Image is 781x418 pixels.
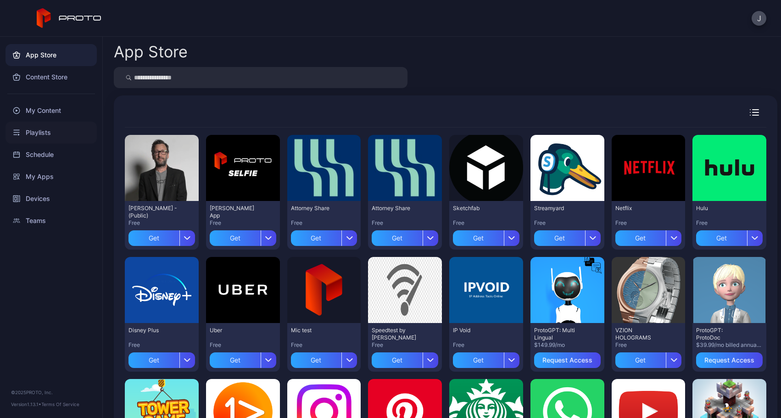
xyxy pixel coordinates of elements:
[291,352,342,368] div: Get
[6,122,97,144] a: Playlists
[372,352,423,368] div: Get
[372,219,438,227] div: Free
[696,341,763,349] div: $39.99/mo billed annually
[696,327,747,341] div: ProtoGPT: ProtoDoc
[128,352,179,368] div: Get
[372,230,423,246] div: Get
[210,341,276,349] div: Free
[6,188,97,210] a: Devices
[6,166,97,188] a: My Apps
[453,349,519,368] button: Get
[453,352,504,368] div: Get
[128,349,195,368] button: Get
[704,357,754,364] div: Request Access
[291,327,341,334] div: Mic test
[6,66,97,88] a: Content Store
[615,341,682,349] div: Free
[128,219,195,227] div: Free
[291,205,341,212] div: Attorney Share
[453,219,519,227] div: Free
[372,227,438,246] button: Get
[534,341,601,349] div: $149.99/mo
[534,205,585,212] div: Streamyard
[752,11,766,26] button: J
[11,401,41,407] span: Version 1.13.1 •
[291,230,342,246] div: Get
[372,327,422,341] div: Speedtest by Ookla
[291,219,357,227] div: Free
[11,389,91,396] div: © 2025 PROTO, Inc.
[210,219,276,227] div: Free
[210,327,260,334] div: Uber
[6,144,97,166] a: Schedule
[6,44,97,66] a: App Store
[534,327,585,341] div: ProtoGPT: Multi Lingual
[615,219,682,227] div: Free
[453,227,519,246] button: Get
[291,349,357,368] button: Get
[291,227,357,246] button: Get
[696,227,763,246] button: Get
[615,352,666,368] div: Get
[210,349,276,368] button: Get
[372,205,422,212] div: Attorney Share
[453,341,519,349] div: Free
[210,352,261,368] div: Get
[372,341,438,349] div: Free
[453,205,503,212] div: Sketchfab
[128,227,195,246] button: Get
[210,230,261,246] div: Get
[291,341,357,349] div: Free
[128,230,179,246] div: Get
[696,230,747,246] div: Get
[453,230,504,246] div: Get
[534,227,601,246] button: Get
[534,230,585,246] div: Get
[696,352,763,368] button: Request Access
[615,349,682,368] button: Get
[6,100,97,122] a: My Content
[542,357,592,364] div: Request Access
[534,219,601,227] div: Free
[696,205,747,212] div: Hulu
[210,227,276,246] button: Get
[534,352,601,368] button: Request Access
[615,230,666,246] div: Get
[210,205,260,219] div: David Selfie App
[128,327,179,334] div: Disney Plus
[615,227,682,246] button: Get
[696,219,763,227] div: Free
[453,327,503,334] div: IP Void
[372,349,438,368] button: Get
[114,44,188,60] div: App Store
[41,401,79,407] a: Terms Of Service
[128,205,179,219] div: David N Persona - (Public)
[6,210,97,232] a: Teams
[128,341,195,349] div: Free
[615,205,666,212] div: Netflix
[615,327,666,341] div: VZION HOLOGRAMS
